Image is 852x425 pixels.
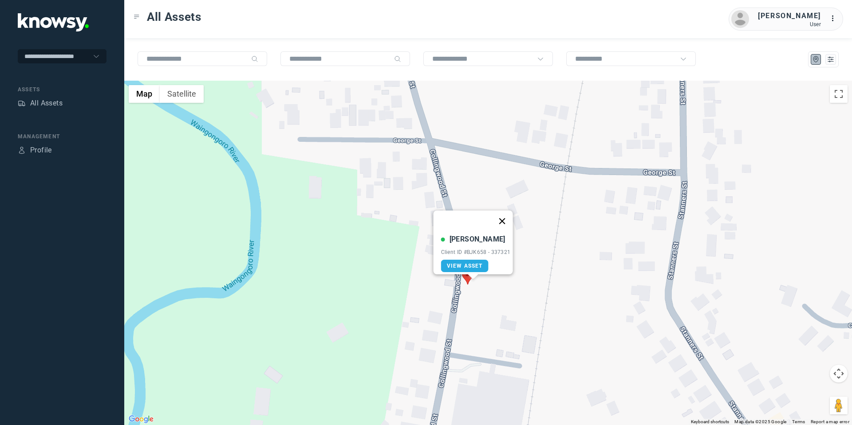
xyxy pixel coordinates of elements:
img: avatar.png [731,10,749,28]
button: Map camera controls [830,365,848,382]
button: Keyboard shortcuts [691,419,729,425]
a: View Asset [441,260,489,272]
div: [PERSON_NAME] [758,11,821,21]
a: ProfileProfile [18,145,52,156]
div: Map [812,55,820,63]
div: Toggle Menu [134,14,140,20]
div: List [827,55,835,63]
a: Open this area in Google Maps (opens a new window) [126,413,156,425]
div: : [830,13,840,25]
div: User [758,21,821,27]
a: AssetsAll Assets [18,98,63,109]
div: Search [394,55,401,62]
div: [PERSON_NAME] [450,234,505,245]
div: Profile [18,146,26,154]
div: Client ID #BJK658 - 337321 [441,249,511,255]
span: View Asset [447,263,483,269]
span: All Assets [147,9,201,25]
a: Terms (opens in new tab) [792,419,805,424]
button: Close [491,211,513,232]
div: Search [251,55,258,62]
tspan: ... [830,15,839,22]
button: Show satellite imagery [160,85,204,103]
div: : [830,13,840,24]
div: All Assets [30,98,63,109]
img: Google [126,413,156,425]
button: Show street map [129,85,160,103]
button: Toggle fullscreen view [830,85,848,103]
div: Profile [30,145,52,156]
img: Application Logo [18,13,89,31]
button: Drag Pegman onto the map to open Street View [830,397,848,414]
div: Assets [18,99,26,107]
div: Assets [18,86,106,94]
a: Report a map error [811,419,849,424]
span: Map data ©2025 Google [734,419,786,424]
div: Management [18,133,106,140]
